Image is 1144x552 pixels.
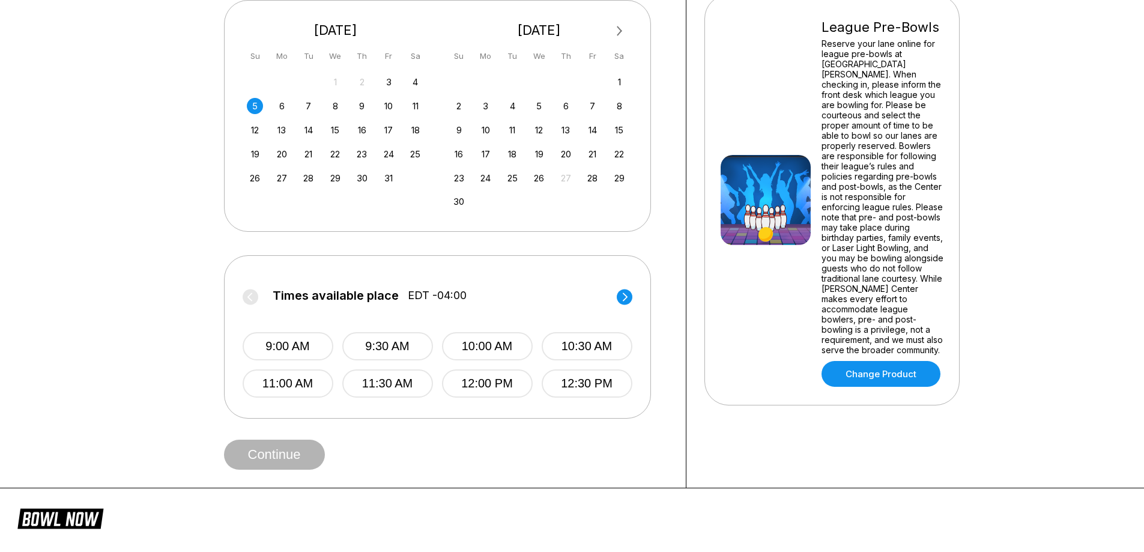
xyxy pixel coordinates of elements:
div: Choose Monday, October 13th, 2025 [274,122,290,138]
div: Choose Sunday, November 30th, 2025 [451,193,467,210]
div: League Pre-Bowls [822,19,943,35]
div: Choose Saturday, November 1st, 2025 [611,74,628,90]
div: Not available Thursday, October 2nd, 2025 [354,74,370,90]
div: Choose Thursday, November 13th, 2025 [558,122,574,138]
div: Choose Friday, October 24th, 2025 [381,146,397,162]
div: Choose Tuesday, November 11th, 2025 [504,122,521,138]
div: Choose Thursday, October 16th, 2025 [354,122,370,138]
div: Choose Sunday, November 23rd, 2025 [451,170,467,186]
div: Choose Tuesday, October 21st, 2025 [300,146,316,162]
div: Choose Wednesday, November 12th, 2025 [531,122,547,138]
div: Choose Wednesday, October 8th, 2025 [327,98,344,114]
div: Choose Tuesday, October 14th, 2025 [300,122,316,138]
div: Not available Thursday, November 27th, 2025 [558,170,574,186]
div: Not available Wednesday, October 1st, 2025 [327,74,344,90]
div: Mo [477,48,494,64]
div: Choose Friday, October 3rd, 2025 [381,74,397,90]
div: Choose Wednesday, October 22nd, 2025 [327,146,344,162]
div: Choose Monday, October 6th, 2025 [274,98,290,114]
div: Choose Sunday, November 2nd, 2025 [451,98,467,114]
div: Choose Friday, November 7th, 2025 [584,98,601,114]
div: [DATE] [446,22,632,38]
span: Times available place [273,289,399,302]
div: Choose Monday, October 20th, 2025 [274,146,290,162]
div: Sa [407,48,423,64]
button: 10:00 AM [442,332,533,360]
div: Fr [381,48,397,64]
button: 10:30 AM [542,332,632,360]
div: Choose Friday, October 17th, 2025 [381,122,397,138]
div: We [327,48,344,64]
div: Choose Monday, November 17th, 2025 [477,146,494,162]
div: Choose Thursday, October 9th, 2025 [354,98,370,114]
div: Choose Wednesday, November 19th, 2025 [531,146,547,162]
div: Mo [274,48,290,64]
div: Su [451,48,467,64]
div: Choose Saturday, November 15th, 2025 [611,122,628,138]
div: Choose Wednesday, October 29th, 2025 [327,170,344,186]
div: Choose Saturday, October 25th, 2025 [407,146,423,162]
div: Choose Thursday, November 20th, 2025 [558,146,574,162]
div: Choose Sunday, October 5th, 2025 [247,98,263,114]
button: Next Month [610,22,629,41]
div: Sa [611,48,628,64]
div: Choose Thursday, October 30th, 2025 [354,170,370,186]
div: [DATE] [243,22,429,38]
div: Choose Tuesday, November 18th, 2025 [504,146,521,162]
button: 11:00 AM [243,369,333,398]
div: Choose Tuesday, November 25th, 2025 [504,170,521,186]
div: Choose Sunday, October 12th, 2025 [247,122,263,138]
div: Choose Wednesday, October 15th, 2025 [327,122,344,138]
div: Choose Saturday, November 29th, 2025 [611,170,628,186]
div: Choose Tuesday, October 28th, 2025 [300,170,316,186]
div: Fr [584,48,601,64]
div: month 2025-10 [246,73,426,186]
div: Choose Friday, November 14th, 2025 [584,122,601,138]
div: Choose Monday, November 24th, 2025 [477,170,494,186]
div: Choose Saturday, October 18th, 2025 [407,122,423,138]
a: Change Product [822,361,940,387]
div: Choose Sunday, October 26th, 2025 [247,170,263,186]
div: Choose Saturday, November 8th, 2025 [611,98,628,114]
button: 9:30 AM [342,332,433,360]
div: Choose Thursday, October 23rd, 2025 [354,146,370,162]
div: Reserve your lane online for league pre-bowls at [GEOGRAPHIC_DATA][PERSON_NAME]. When checking in... [822,38,943,355]
div: Choose Friday, October 10th, 2025 [381,98,397,114]
div: Choose Tuesday, November 4th, 2025 [504,98,521,114]
div: Choose Saturday, October 4th, 2025 [407,74,423,90]
img: League Pre-Bowls [721,155,811,245]
div: Th [558,48,574,64]
div: Choose Sunday, October 19th, 2025 [247,146,263,162]
div: Choose Wednesday, November 26th, 2025 [531,170,547,186]
div: Tu [300,48,316,64]
div: Choose Tuesday, October 7th, 2025 [300,98,316,114]
button: 12:00 PM [442,369,533,398]
div: Su [247,48,263,64]
div: We [531,48,547,64]
button: 11:30 AM [342,369,433,398]
div: Choose Monday, October 27th, 2025 [274,170,290,186]
div: Choose Saturday, October 11th, 2025 [407,98,423,114]
button: 9:00 AM [243,332,333,360]
div: Choose Wednesday, November 5th, 2025 [531,98,547,114]
div: Tu [504,48,521,64]
div: Choose Friday, November 21st, 2025 [584,146,601,162]
div: Choose Friday, October 31st, 2025 [381,170,397,186]
button: 12:30 PM [542,369,632,398]
div: month 2025-11 [449,73,629,210]
span: EDT -04:00 [408,289,467,302]
div: Choose Saturday, November 22nd, 2025 [611,146,628,162]
div: Th [354,48,370,64]
div: Choose Monday, November 10th, 2025 [477,122,494,138]
div: Choose Sunday, November 16th, 2025 [451,146,467,162]
div: Choose Monday, November 3rd, 2025 [477,98,494,114]
div: Choose Friday, November 28th, 2025 [584,170,601,186]
div: Choose Sunday, November 9th, 2025 [451,122,467,138]
div: Choose Thursday, November 6th, 2025 [558,98,574,114]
